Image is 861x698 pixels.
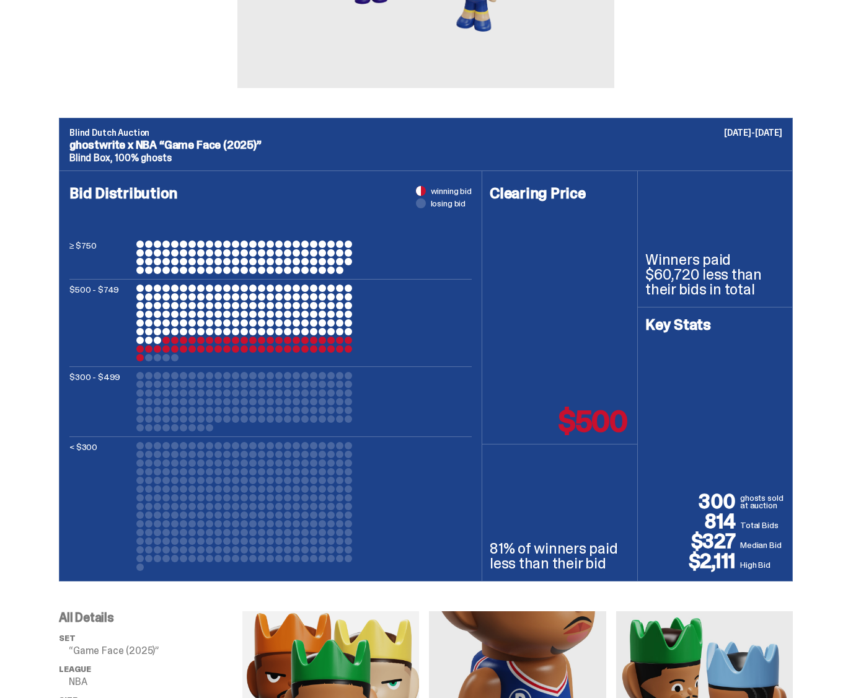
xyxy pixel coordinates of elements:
p: “Game Face (2025)” [69,646,242,656]
p: < $300 [69,442,131,571]
p: All Details [59,611,242,624]
p: High Bid [740,559,785,571]
p: Total Bids [740,519,785,531]
p: NBA [69,677,242,687]
h4: Clearing Price [490,186,630,201]
span: 100% ghosts [115,151,171,164]
h4: Key Stats [645,317,785,332]
p: Blind Dutch Auction [69,128,782,137]
p: ghostwrite x NBA “Game Face (2025)” [69,139,782,151]
p: 300 [645,492,740,511]
span: League [59,664,91,674]
span: set [59,633,76,643]
p: $300 - $499 [69,372,131,431]
p: $2,111 [645,551,740,571]
span: losing bid [431,199,466,208]
p: Median Bid [740,539,785,551]
p: 814 [645,511,740,531]
span: Blind Box, [69,151,112,164]
p: ≥ $750 [69,241,131,274]
span: winning bid [431,187,472,195]
p: ghosts sold at auction [740,494,785,511]
p: 81% of winners paid less than their bid [490,541,630,571]
h4: Bid Distribution [69,186,472,241]
p: [DATE]-[DATE] [724,128,782,137]
p: $500 - $749 [69,285,131,361]
p: $327 [645,531,740,551]
p: Winners paid $60,720 less than their bids in total [645,252,785,297]
p: $500 [559,407,627,436]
